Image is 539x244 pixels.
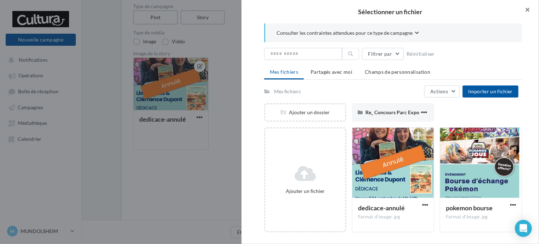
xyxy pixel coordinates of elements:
button: Consulter les contraintes attendues pour ce type de campagne [277,29,419,38]
span: Re_ Concours Parc Expo [365,109,419,115]
span: Champs de personnalisation [365,69,430,75]
span: dedicace-annulé [358,204,405,212]
span: Actions [430,88,448,94]
span: Importer un fichier [468,88,513,94]
div: Format d'image: jpg [446,214,516,220]
span: Consulter les contraintes attendues pour ce type de campagne [277,29,413,37]
div: Ajouter un fichier [268,188,342,195]
button: Importer un fichier [463,85,518,98]
span: Partagés avec moi [311,69,352,75]
div: Open Intercom Messenger [515,220,532,237]
div: Format d'image: jpg [358,214,428,220]
div: Ajouter un dossier [265,109,345,116]
button: Réinitialiser [404,50,438,58]
span: pokemon bourse [446,204,493,212]
button: Actions [424,85,460,98]
div: Mes fichiers [274,88,301,95]
h2: Sélectionner un fichier [253,9,528,15]
span: Mes fichiers [270,69,298,75]
button: Filtrer par [362,48,404,60]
